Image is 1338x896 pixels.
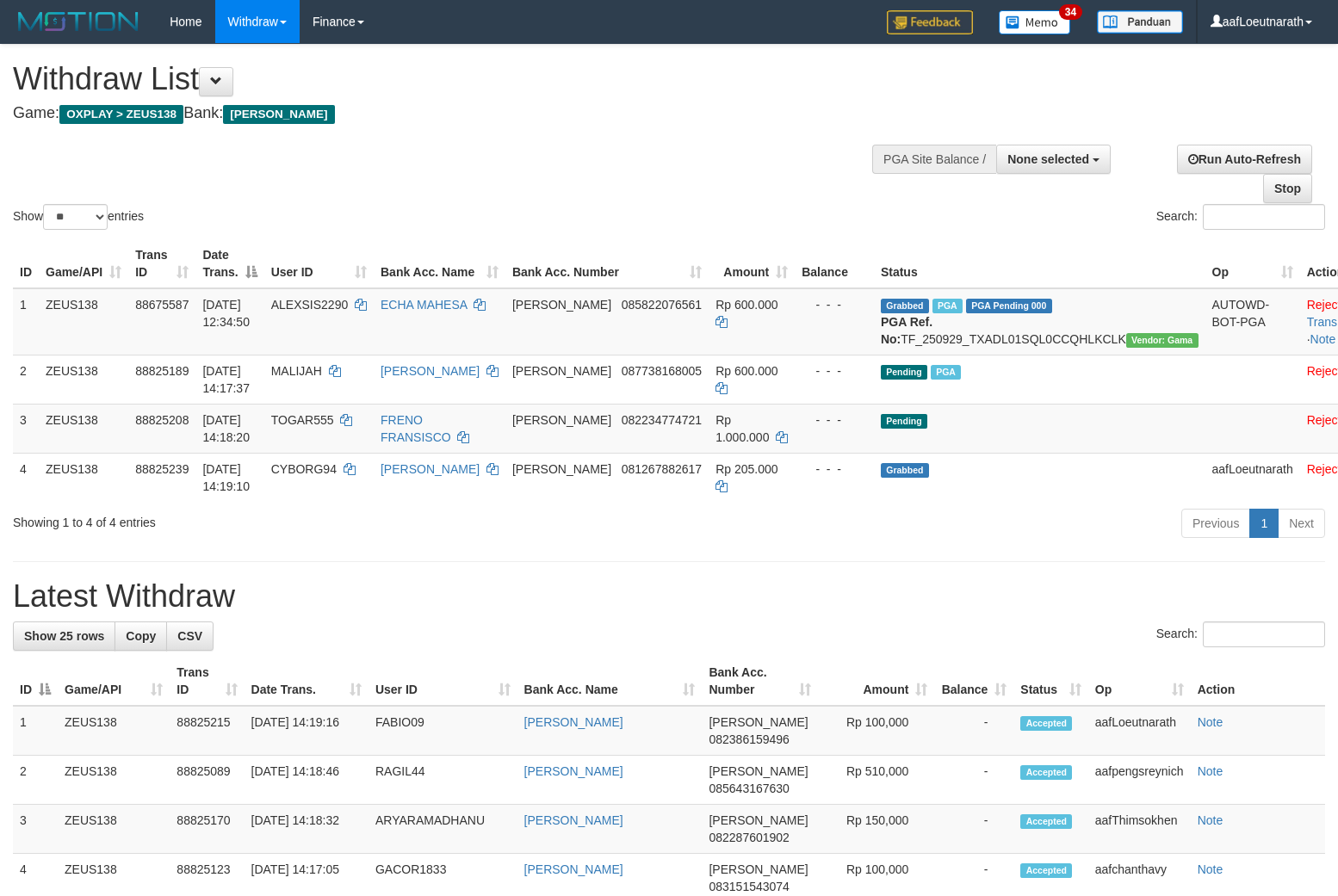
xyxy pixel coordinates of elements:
td: ZEUS138 [39,355,128,404]
td: Rp 150,000 [818,805,934,854]
a: Note [1310,332,1336,346]
select: Showentries [43,204,108,230]
a: Run Auto-Refresh [1177,145,1312,174]
span: [PERSON_NAME] [512,364,611,378]
th: Op: activate to sort column ascending [1205,239,1300,288]
span: Copy 087738168005 to clipboard [622,364,702,378]
input: Search: [1203,621,1325,647]
th: Amount: activate to sort column ascending [709,239,795,288]
th: Bank Acc. Name: activate to sort column ascending [517,657,703,706]
span: [DATE] 14:17:37 [202,364,250,395]
th: Date Trans.: activate to sort column descending [195,239,263,288]
th: Status [874,239,1205,288]
h4: Game: Bank: [13,105,875,122]
span: Copy 085822076561 to clipboard [622,298,702,312]
span: [PERSON_NAME] [709,862,808,876]
span: Show 25 rows [24,629,104,643]
td: FABIO09 [369,706,517,756]
span: Marked by aafpengsreynich [931,365,961,380]
img: Feedback.jpg [887,10,973,34]
span: [PERSON_NAME] [709,764,808,778]
td: TF_250929_TXADL01SQL0CCQHLKCLK [874,288,1205,355]
span: TOGAR555 [271,413,334,427]
label: Search: [1156,621,1325,647]
td: AUTOWD-BOT-PGA [1205,288,1300,355]
a: Note [1198,862,1223,876]
span: Accepted [1020,716,1072,731]
span: Copy 082386159496 to clipboard [709,732,789,746]
b: PGA Ref. No: [881,315,932,346]
td: ZEUS138 [39,453,128,502]
a: [PERSON_NAME] [524,715,623,729]
span: [PERSON_NAME] [512,413,611,427]
span: Pending [881,365,927,380]
td: ZEUS138 [58,706,170,756]
td: ZEUS138 [58,756,170,805]
a: [PERSON_NAME] [381,462,480,476]
span: Rp 205.000 [715,462,777,476]
span: [PERSON_NAME] [709,813,808,827]
button: None selected [996,145,1111,174]
td: ARYARAMADHANU [369,805,517,854]
span: PGA Pending [966,299,1052,313]
th: Op: activate to sort column ascending [1088,657,1191,706]
th: Game/API: activate to sort column ascending [39,239,128,288]
td: - [934,706,1013,756]
span: None selected [1007,152,1089,166]
h1: Withdraw List [13,62,875,96]
span: [DATE] 12:34:50 [202,298,250,329]
span: Grabbed [881,463,929,478]
h1: Latest Withdraw [13,579,1325,614]
th: Game/API: activate to sort column ascending [58,657,170,706]
a: CSV [166,621,214,651]
td: ZEUS138 [58,805,170,854]
td: 2 [13,756,58,805]
th: ID [13,239,39,288]
span: Copy 082287601902 to clipboard [709,831,789,844]
a: [PERSON_NAME] [524,862,623,876]
td: 88825215 [170,706,244,756]
span: 88825208 [135,413,189,427]
span: [PERSON_NAME] [512,298,611,312]
span: Grabbed [881,299,929,313]
th: Balance: activate to sort column ascending [934,657,1013,706]
a: [PERSON_NAME] [524,813,623,827]
td: 4 [13,453,39,502]
span: Accepted [1020,863,1072,878]
span: CSV [177,629,202,643]
a: ECHA MAHESA [381,298,467,312]
span: Copy 081267882617 to clipboard [622,462,702,476]
div: - - - [802,460,867,478]
span: Accepted [1020,765,1072,780]
a: FRENO FRANSISCO [381,413,451,444]
span: Copy [126,629,156,643]
td: [DATE] 14:19:16 [245,706,369,756]
div: - - - [802,411,867,429]
span: Copy 085643167630 to clipboard [709,782,789,795]
img: Button%20Memo.svg [999,10,1071,34]
a: Copy [115,621,167,651]
th: User ID: activate to sort column ascending [369,657,517,706]
a: Note [1198,764,1223,778]
th: Trans ID: activate to sort column ascending [170,657,244,706]
img: MOTION_logo.png [13,9,144,34]
label: Search: [1156,204,1325,230]
th: Action [1191,657,1325,706]
th: Bank Acc. Name: activate to sort column ascending [374,239,505,288]
img: panduan.png [1097,10,1183,34]
span: 88675587 [135,298,189,312]
th: Balance [795,239,874,288]
span: Pending [881,414,927,429]
span: 34 [1059,4,1082,20]
th: Status: activate to sort column ascending [1013,657,1087,706]
th: Bank Acc. Number: activate to sort column ascending [702,657,818,706]
a: Previous [1181,509,1250,538]
td: [DATE] 14:18:46 [245,756,369,805]
td: RAGIL44 [369,756,517,805]
span: Accepted [1020,814,1072,829]
a: Show 25 rows [13,621,115,651]
td: - [934,756,1013,805]
span: 88825239 [135,462,189,476]
span: [PERSON_NAME] [223,105,334,124]
td: 1 [13,706,58,756]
